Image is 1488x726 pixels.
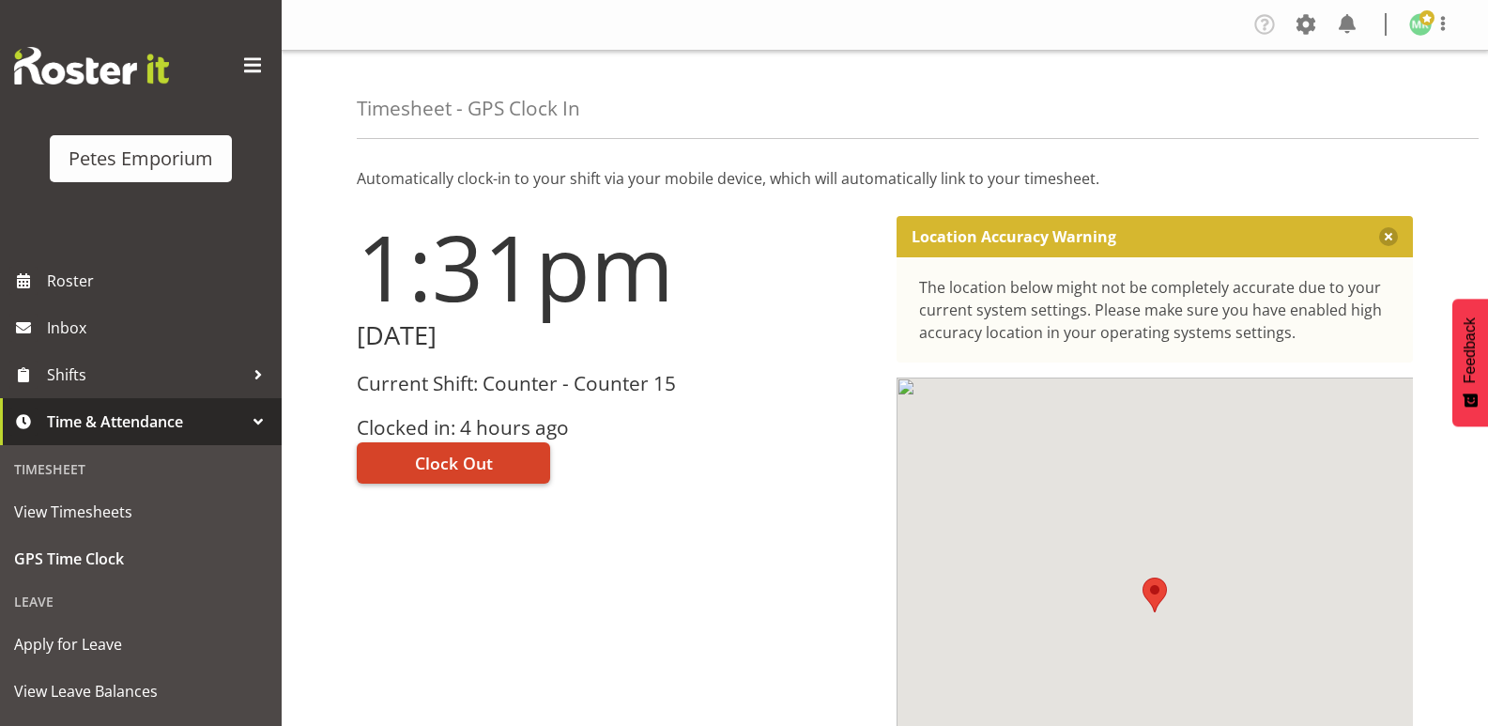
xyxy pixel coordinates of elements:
[357,442,550,484] button: Clock Out
[357,321,874,350] h2: [DATE]
[5,582,277,621] div: Leave
[14,677,268,705] span: View Leave Balances
[47,267,272,295] span: Roster
[415,451,493,475] span: Clock Out
[919,276,1391,344] div: The location below might not be completely accurate due to your current system settings. Please m...
[14,545,268,573] span: GPS Time Clock
[5,450,277,488] div: Timesheet
[14,47,169,85] img: Rosterit website logo
[5,621,277,668] a: Apply for Leave
[1452,299,1488,426] button: Feedback - Show survey
[69,145,213,173] div: Petes Emporium
[357,98,580,119] h4: Timesheet - GPS Clock In
[47,314,272,342] span: Inbox
[14,630,268,658] span: Apply for Leave
[357,216,874,317] h1: 1:31pm
[5,488,277,535] a: View Timesheets
[47,408,244,436] span: Time & Attendance
[14,498,268,526] span: View Timesheets
[5,535,277,582] a: GPS Time Clock
[1462,317,1479,383] span: Feedback
[47,361,244,389] span: Shifts
[357,167,1413,190] p: Automatically clock-in to your shift via your mobile device, which will automatically link to you...
[357,373,874,394] h3: Current Shift: Counter - Counter 15
[5,668,277,715] a: View Leave Balances
[912,227,1116,246] p: Location Accuracy Warning
[1379,227,1398,246] button: Close message
[1409,13,1432,36] img: melanie-richardson713.jpg
[357,417,874,439] h3: Clocked in: 4 hours ago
